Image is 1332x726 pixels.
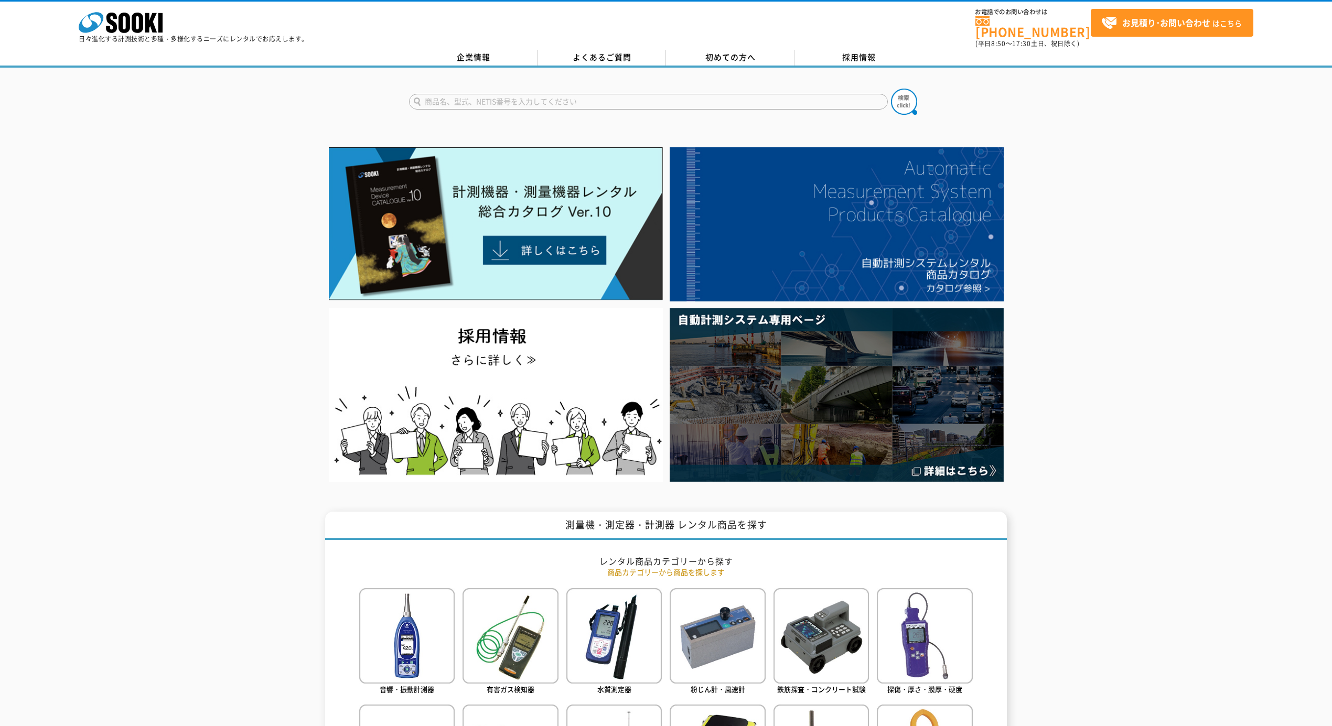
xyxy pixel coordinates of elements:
[975,16,1091,38] a: [PHONE_NUMBER]
[1091,9,1253,37] a: お見積り･お問い合わせはこちら
[877,588,972,697] a: 探傷・厚さ・膜厚・硬度
[774,588,869,697] a: 鉄筋探査・コンクリート試験
[877,588,972,684] img: 探傷・厚さ・膜厚・硬度
[463,588,558,697] a: 有害ガス検知器
[566,588,662,697] a: 水質測定器
[325,512,1007,540] h1: 測量機・測定器・計測器 レンタル商品を探す
[975,9,1091,15] span: お電話でのお問い合わせは
[887,684,962,694] span: 探傷・厚さ・膜厚・硬度
[777,684,866,694] span: 鉄筋探査・コンクリート試験
[670,308,1004,482] img: 自動計測システム専用ページ
[1101,15,1242,31] span: はこちら
[774,588,869,684] img: 鉄筋探査・コンクリート試験
[329,147,663,300] img: Catalog Ver10
[691,684,745,694] span: 粉じん計・風速計
[380,684,434,694] span: 音響・振動計測器
[538,50,666,66] a: よくあるご質問
[359,567,973,578] p: 商品カテゴリーから商品を探します
[670,147,1004,301] img: 自動計測システムカタログ
[359,588,455,684] img: 音響・振動計測器
[991,39,1006,48] span: 8:50
[329,308,663,482] img: SOOKI recruit
[670,588,765,684] img: 粉じん計・風速計
[975,39,1079,48] span: (平日 ～ 土日、祝日除く)
[794,50,923,66] a: 採用情報
[409,94,888,110] input: 商品名、型式、NETIS番号を入力してください
[670,588,765,697] a: 粉じん計・風速計
[487,684,534,694] span: 有害ガス検知器
[359,588,455,697] a: 音響・振動計測器
[597,684,631,694] span: 水質測定器
[359,556,973,567] h2: レンタル商品カテゴリーから探す
[79,36,308,42] p: 日々進化する計測技術と多種・多様化するニーズにレンタルでお応えします。
[705,51,756,63] span: 初めての方へ
[463,588,558,684] img: 有害ガス検知器
[1012,39,1031,48] span: 17:30
[666,50,794,66] a: 初めての方へ
[566,588,662,684] img: 水質測定器
[1122,16,1210,29] strong: お見積り･お問い合わせ
[409,50,538,66] a: 企業情報
[891,89,917,115] img: btn_search.png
